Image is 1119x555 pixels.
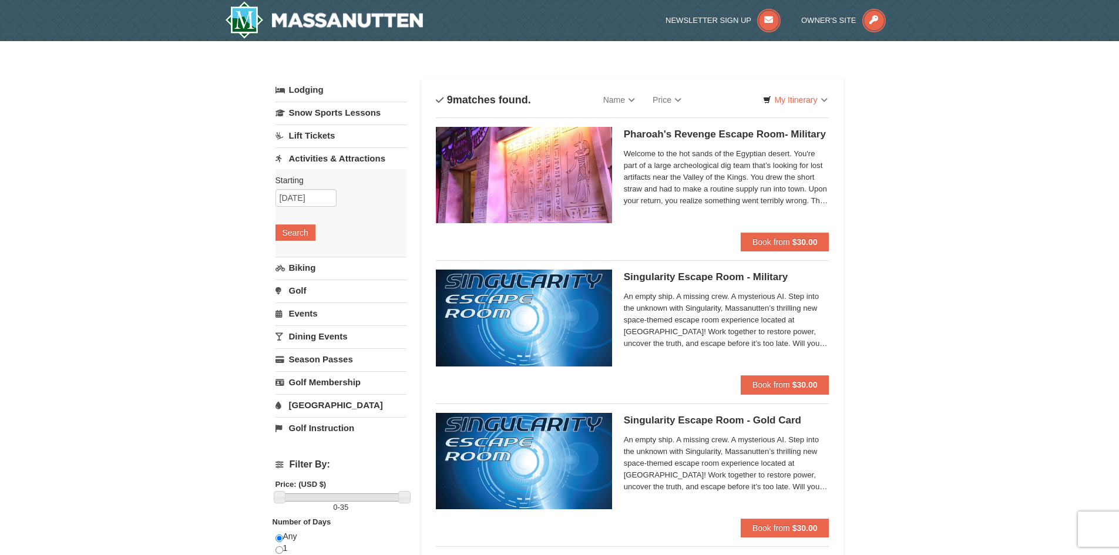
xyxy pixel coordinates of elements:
[275,79,406,100] a: Lodging
[275,102,406,123] a: Snow Sports Lessons
[436,127,612,223] img: 6619913-410-20a124c9.jpg
[225,1,424,39] img: Massanutten Resort Logo
[275,459,406,470] h4: Filter By:
[275,174,398,186] label: Starting
[624,291,829,349] span: An empty ship. A missing crew. A mysterious AI. Step into the unknown with Singularity, Massanutt...
[666,16,751,25] span: Newsletter Sign Up
[275,125,406,146] a: Lift Tickets
[752,237,790,247] span: Book from
[275,502,406,513] label: -
[447,94,453,106] span: 9
[801,16,856,25] span: Owner's Site
[340,503,348,512] span: 35
[624,271,829,283] h5: Singularity Escape Room - Military
[275,371,406,393] a: Golf Membership
[275,348,406,370] a: Season Passes
[752,380,790,389] span: Book from
[792,237,818,247] strong: $30.00
[594,88,644,112] a: Name
[275,417,406,439] a: Golf Instruction
[755,91,835,109] a: My Itinerary
[275,302,406,324] a: Events
[275,224,315,241] button: Search
[752,523,790,533] span: Book from
[436,270,612,366] img: 6619913-520-2f5f5301.jpg
[792,523,818,533] strong: $30.00
[333,503,337,512] span: 0
[624,434,829,493] span: An empty ship. A missing crew. A mysterious AI. Step into the unknown with Singularity, Massanutt...
[436,94,531,106] h4: matches found.
[275,480,327,489] strong: Price: (USD $)
[275,325,406,347] a: Dining Events
[275,147,406,169] a: Activities & Attractions
[273,517,331,526] strong: Number of Days
[275,394,406,416] a: [GEOGRAPHIC_DATA]
[801,16,886,25] a: Owner's Site
[275,280,406,301] a: Golf
[741,519,829,537] button: Book from $30.00
[624,415,829,426] h5: Singularity Escape Room - Gold Card
[741,375,829,394] button: Book from $30.00
[741,233,829,251] button: Book from $30.00
[624,148,829,207] span: Welcome to the hot sands of the Egyptian desert. You're part of a large archeological dig team th...
[644,88,690,112] a: Price
[436,413,612,509] img: 6619913-513-94f1c799.jpg
[792,380,818,389] strong: $30.00
[666,16,781,25] a: Newsletter Sign Up
[225,1,424,39] a: Massanutten Resort
[624,129,829,140] h5: Pharoah's Revenge Escape Room- Military
[275,257,406,278] a: Biking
